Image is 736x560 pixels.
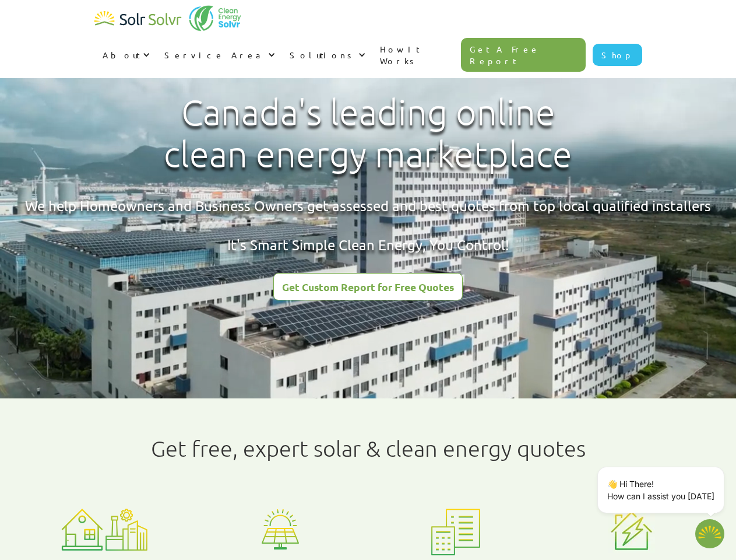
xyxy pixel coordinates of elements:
h1: Get free, expert solar & clean energy quotes [151,436,586,461]
div: Service Area [156,37,281,72]
div: About [103,49,140,61]
div: Solutions [290,49,355,61]
a: How It Works [372,32,462,78]
div: Service Area [164,49,265,61]
a: Get A Free Report [461,38,586,72]
div: Get Custom Report for Free Quotes [282,282,454,292]
img: 1702586718.png [695,519,724,548]
button: Open chatbot widget [695,519,724,548]
h1: Canada's leading online clean energy marketplace [154,92,582,176]
a: Get Custom Report for Free Quotes [273,273,463,300]
div: About [94,37,156,72]
div: Solutions [281,37,372,72]
div: We help Homeowners and Business Owners get assessed and best quotes from top local qualified inst... [25,196,711,255]
a: Shop [593,44,642,66]
p: 👋 Hi There! How can I assist you [DATE] [607,478,714,502]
